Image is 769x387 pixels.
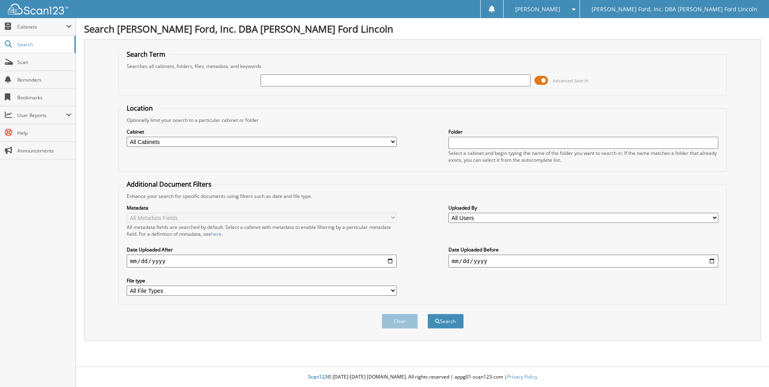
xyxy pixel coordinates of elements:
[17,147,72,154] span: Announcements
[448,204,718,211] label: Uploaded By
[123,180,216,189] legend: Additional Document Filters
[17,76,72,83] span: Reminders
[123,50,169,59] legend: Search Term
[17,23,66,30] span: Cabinets
[428,314,464,329] button: Search
[515,7,560,12] span: [PERSON_NAME]
[127,204,397,211] label: Metadata
[17,41,70,48] span: Search
[17,59,72,66] span: Scan
[123,104,157,113] legend: Location
[127,128,397,135] label: Cabinet
[448,150,718,163] div: Select a cabinet and begin typing the name of the folder you want to search in. If the name match...
[507,373,537,380] a: Privacy Policy
[8,4,68,14] img: scan123-logo-white.svg
[123,63,722,70] div: Searches all cabinets, folders, files, metadata, and keywords
[127,224,397,237] div: All metadata fields are searched by default. Select a cabinet with metadata to enable filtering b...
[127,255,397,268] input: start
[448,255,718,268] input: end
[123,117,722,124] div: Optionally limit your search to a particular cabinet or folder
[382,314,418,329] button: Clear
[127,246,397,253] label: Date Uploaded After
[17,130,72,136] span: Help
[123,193,722,200] div: Enhance your search for specific documents using filters such as date and file type.
[127,277,397,284] label: File type
[84,22,761,35] h1: Search [PERSON_NAME] Ford, Inc. DBA [PERSON_NAME] Ford Lincoln
[592,7,757,12] span: [PERSON_NAME] Ford, Inc. DBA [PERSON_NAME] Ford Lincoln
[211,231,222,237] a: here
[448,128,718,135] label: Folder
[448,246,718,253] label: Date Uploaded Before
[308,373,327,380] span: Scan123
[76,367,769,387] div: © [DATE]-[DATE] [DOMAIN_NAME]. All rights reserved | appg01-scan123-com |
[17,112,66,119] span: User Reports
[17,94,72,101] span: Bookmarks
[553,78,588,84] span: Advanced Search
